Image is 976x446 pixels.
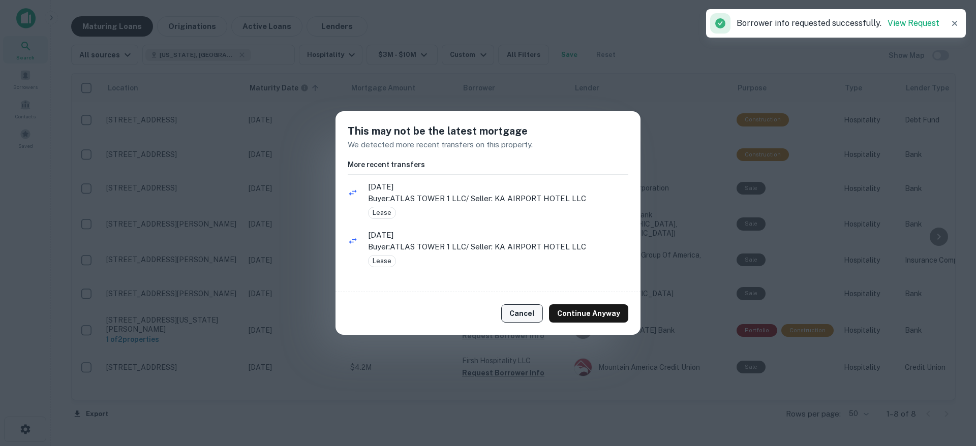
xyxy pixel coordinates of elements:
p: Buyer: ATLAS TOWER 1 LLC / Seller: KA AIRPORT HOTEL LLC [368,193,628,205]
div: Lease [368,255,396,267]
div: Lease [368,207,396,219]
button: Continue Anyway [549,304,628,323]
h6: More recent transfers [348,159,628,170]
p: Borrower info requested successfully. [737,17,939,29]
span: [DATE] [368,229,628,241]
button: Cancel [501,304,543,323]
iframe: Chat Widget [925,365,976,413]
a: View Request [888,18,939,28]
span: [DATE] [368,181,628,193]
span: Lease [369,256,395,266]
p: Buyer: ATLAS TOWER 1 LLC / Seller: KA AIRPORT HOTEL LLC [368,241,628,253]
p: We detected more recent transfers on this property. [348,139,628,151]
span: Lease [369,208,395,218]
h5: This may not be the latest mortgage [348,123,628,139]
